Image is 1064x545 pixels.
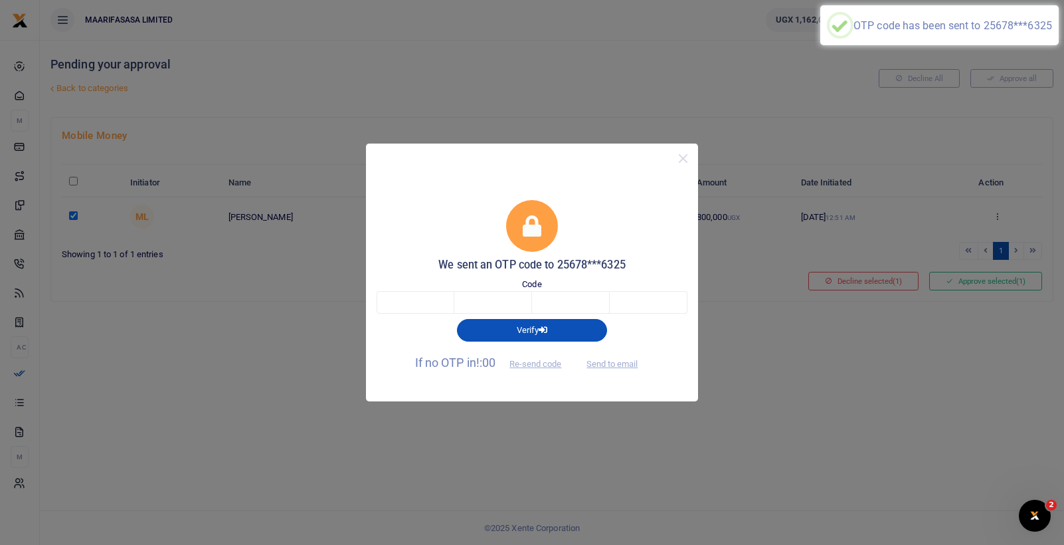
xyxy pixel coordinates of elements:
[853,19,1052,32] div: OTP code has been sent to 25678***6325
[415,356,573,370] span: If no OTP in
[476,356,495,370] span: !:00
[457,319,607,342] button: Verify
[1046,500,1057,510] span: 2
[522,278,541,291] label: Code
[377,259,687,272] h5: We sent an OTP code to 25678***6325
[673,149,693,168] button: Close
[1019,500,1051,532] iframe: Intercom live chat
